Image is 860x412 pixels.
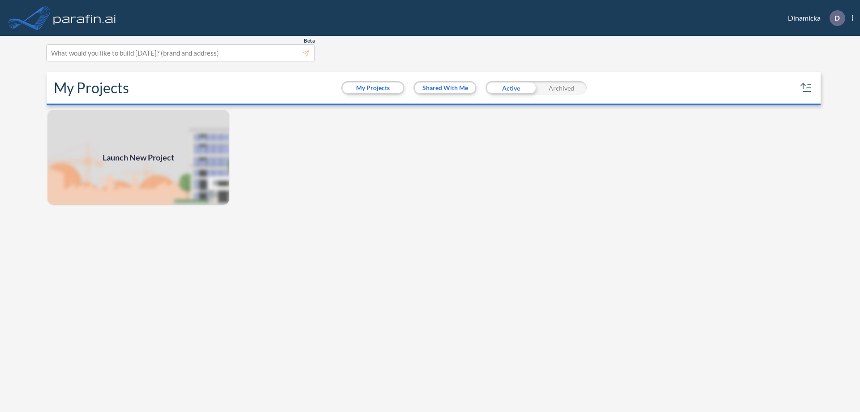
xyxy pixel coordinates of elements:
[834,14,840,22] p: D
[415,82,475,93] button: Shared With Me
[486,81,536,95] div: Active
[799,81,813,95] button: sort
[343,82,403,93] button: My Projects
[103,152,174,164] span: Launch New Project
[54,79,129,96] h2: My Projects
[536,81,587,95] div: Archived
[304,37,315,44] span: Beta
[52,9,118,27] img: logo
[47,109,230,206] img: add
[47,109,230,206] a: Launch New Project
[774,10,853,26] div: Dinamicka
